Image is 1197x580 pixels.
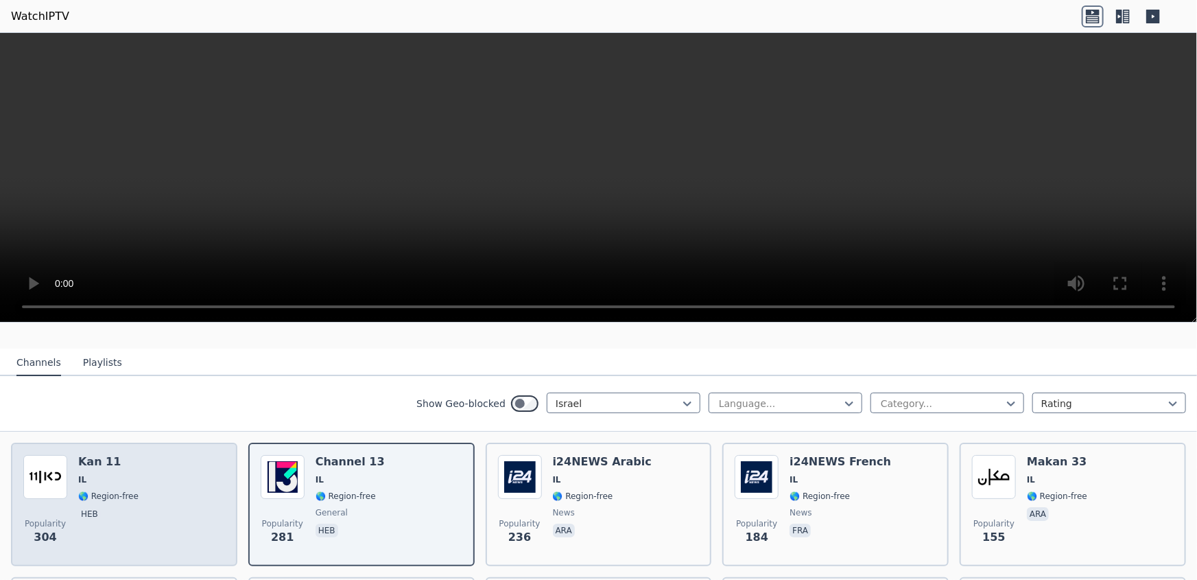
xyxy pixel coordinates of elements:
[261,455,305,499] img: Channel 13
[508,529,531,546] span: 236
[790,455,891,469] h6: i24NEWS French
[553,507,575,518] span: news
[1027,507,1049,521] p: ara
[23,455,67,499] img: Kan 11
[25,518,66,529] span: Popularity
[1027,474,1035,485] span: IL
[746,529,768,546] span: 184
[78,474,86,485] span: IL
[736,518,777,529] span: Popularity
[316,507,348,518] span: general
[553,524,575,537] p: ara
[973,518,1015,529] span: Popularity
[262,518,303,529] span: Popularity
[499,518,541,529] span: Popularity
[498,455,542,499] img: i24NEWS Arabic
[316,524,338,537] p: heb
[271,529,294,546] span: 281
[78,507,101,521] p: heb
[553,474,561,485] span: IL
[316,474,324,485] span: IL
[416,397,506,410] label: Show Geo-blocked
[790,474,798,485] span: IL
[1027,455,1087,469] h6: Makan 33
[972,455,1016,499] img: Makan 33
[34,529,56,546] span: 304
[316,455,385,469] h6: Channel 13
[78,455,139,469] h6: Kan 11
[982,529,1005,546] span: 155
[790,507,811,518] span: news
[735,455,779,499] img: i24NEWS French
[553,491,613,502] span: 🌎 Region-free
[790,491,850,502] span: 🌎 Region-free
[1027,491,1087,502] span: 🌎 Region-free
[78,491,139,502] span: 🌎 Region-free
[316,491,376,502] span: 🌎 Region-free
[790,524,811,537] p: fra
[16,350,61,376] button: Channels
[553,455,652,469] h6: i24NEWS Arabic
[83,350,122,376] button: Playlists
[11,8,69,25] a: WatchIPTV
